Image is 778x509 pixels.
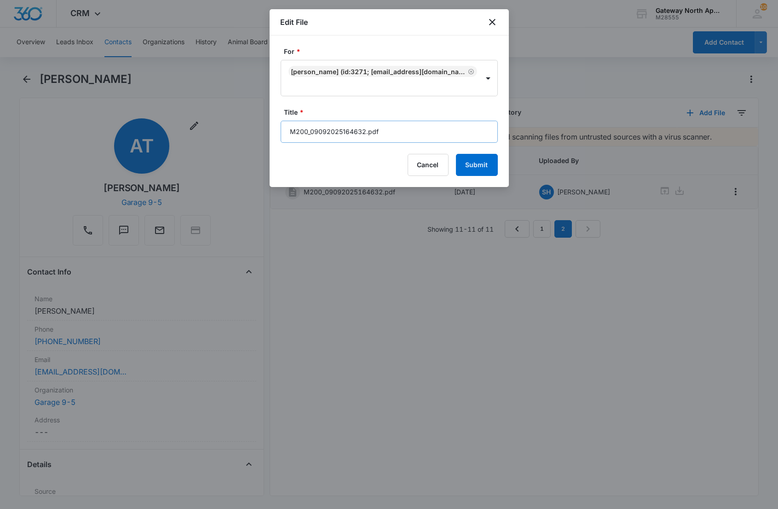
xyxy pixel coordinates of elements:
div: Remove Alexander Treu (ID:3271; alex.treu21@gmail.com; 9703017524) [466,68,474,75]
input: Title [281,121,498,143]
div: [PERSON_NAME] (ID:3271; [EMAIL_ADDRESS][DOMAIN_NAME]; 9703017524) [291,68,466,76]
button: close [487,17,498,28]
h1: Edit File [281,17,308,28]
button: Cancel [408,154,449,176]
button: Submit [456,154,498,176]
label: Title [284,107,501,117]
label: For [284,47,501,56]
